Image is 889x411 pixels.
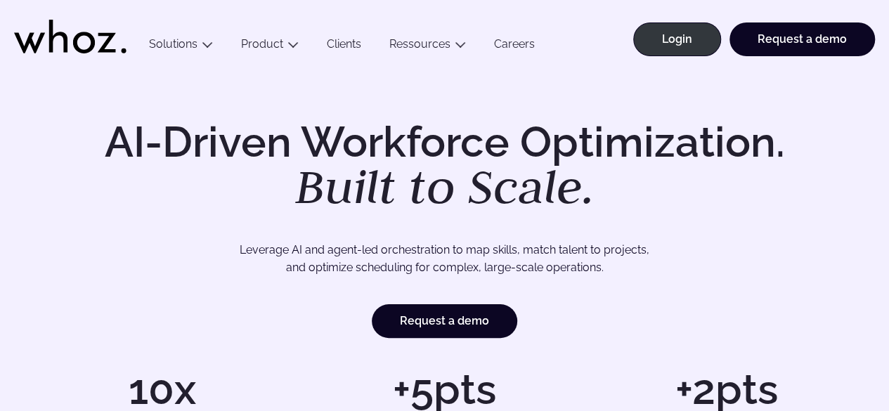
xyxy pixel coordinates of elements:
em: Built to Scale. [295,155,595,217]
button: Product [227,37,313,56]
h1: +2pts [592,368,861,410]
a: Ressources [389,37,450,51]
h1: AI-Driven Workforce Optimization. [85,121,805,211]
p: Leverage AI and agent-led orchestration to map skills, match talent to projects, and optimize sch... [70,241,819,277]
h1: +5pts [311,368,579,410]
a: Product [241,37,283,51]
a: Careers [480,37,549,56]
button: Solutions [135,37,227,56]
h1: 10x [28,368,297,410]
a: Login [633,22,721,56]
button: Ressources [375,37,480,56]
a: Request a demo [372,304,517,338]
a: Request a demo [729,22,875,56]
a: Clients [313,37,375,56]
